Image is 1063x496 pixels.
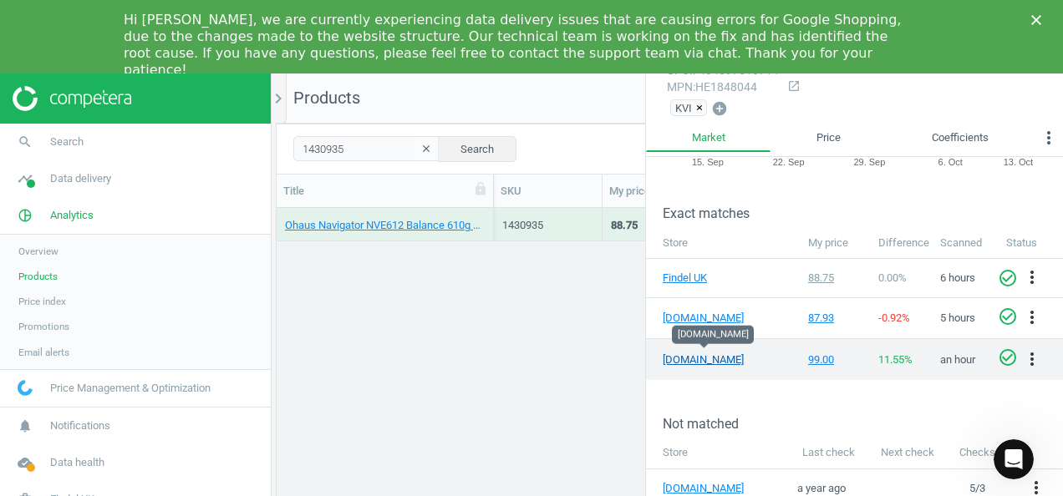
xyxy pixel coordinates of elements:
[438,136,516,161] button: Search
[1022,349,1042,369] i: more_vert
[18,245,58,258] span: Overview
[18,380,33,396] img: wGWNvw8QSZomAAAAABJRU5ErkJggg==
[268,89,288,109] i: chevron_right
[663,352,746,367] a: [DOMAIN_NAME]
[1035,124,1063,157] button: more_vert
[663,205,1063,221] h3: Exact matches
[710,99,729,119] button: add_circle
[800,227,870,259] th: My price
[998,227,1063,259] th: Status
[779,79,801,94] a: open_in_new
[948,438,1007,469] th: Checks
[932,227,998,259] th: Scanned
[696,102,703,114] span: ×
[867,438,947,469] th: Next check
[808,311,862,326] div: 87.93
[667,79,779,95] div: : HE1848044
[696,100,706,115] button: ×
[50,418,110,433] span: Notifications
[1039,128,1059,148] i: more_vert
[663,311,746,326] a: [DOMAIN_NAME]
[998,268,1018,288] i: check_circle_outline
[878,311,910,324] span: -0.92 %
[773,157,805,167] tspan: 22. Sep
[501,184,595,199] div: SKU
[1022,267,1042,289] button: more_vert
[878,271,907,284] span: 0.00 %
[887,124,1035,152] a: Coefficients
[787,79,801,93] i: open_in_new
[692,157,724,167] tspan: 15. Sep
[9,200,41,231] i: pie_chart_outlined
[1004,157,1033,167] tspan: 13. Oct
[293,88,360,108] span: Products
[50,134,84,149] span: Search
[663,271,746,286] a: Findel UK
[853,157,885,167] tspan: 29. Sep
[9,410,41,442] i: notifications
[124,12,913,78] div: Hi [PERSON_NAME], we are currently experiencing data delivery issues that are causing errors for ...
[285,218,485,233] a: Ohaus Navigator NVE612 Balance 610g x 0.01g 1 Each
[18,346,69,359] span: Email alerts
[18,320,69,333] span: Promotions
[50,171,111,186] span: Data delivery
[797,482,846,494] span: a year ago
[18,295,66,308] span: Price index
[50,381,211,396] span: Price Management & Optimization
[18,270,58,283] span: Products
[675,100,692,115] span: KVI
[667,80,693,94] span: mpn
[1022,349,1042,371] button: more_vert
[9,163,41,195] i: timeline
[50,208,94,223] span: Analytics
[998,306,1018,326] i: check_circle_outline
[9,447,41,478] i: cloud_done
[998,347,1018,367] i: check_circle_outline
[808,352,862,367] div: 99.00
[414,138,439,161] button: clear
[994,439,1034,479] iframe: Intercom live chat
[50,455,104,470] span: Data health
[9,126,41,158] i: search
[1022,267,1042,287] i: more_vert
[1022,307,1042,327] i: more_vert
[938,157,963,167] tspan: 6. Oct
[646,438,789,469] th: Store
[646,124,771,152] a: Market
[663,481,763,496] a: [DOMAIN_NAME]
[878,353,913,366] span: 11.55 %
[646,227,800,259] th: Store
[771,124,886,152] a: Price
[808,271,862,286] div: 88.75
[940,311,975,324] span: 5 hours
[711,100,728,117] i: add_circle
[13,86,131,111] img: ajHJNr6hYgQAAAAASUVORK5CYII=
[672,325,754,343] div: [DOMAIN_NAME]
[502,218,593,233] div: 1430935
[611,218,638,233] div: 88.75
[420,143,432,154] i: clear
[870,227,932,259] th: Difference
[1031,15,1048,25] div: Close
[940,353,975,366] span: an hour
[663,416,1063,432] h3: Not matched
[940,271,975,284] span: 6 hours
[283,184,486,199] div: Title
[293,136,440,161] input: SKU/Title search
[789,438,867,469] th: Last check
[1022,307,1042,329] button: more_vert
